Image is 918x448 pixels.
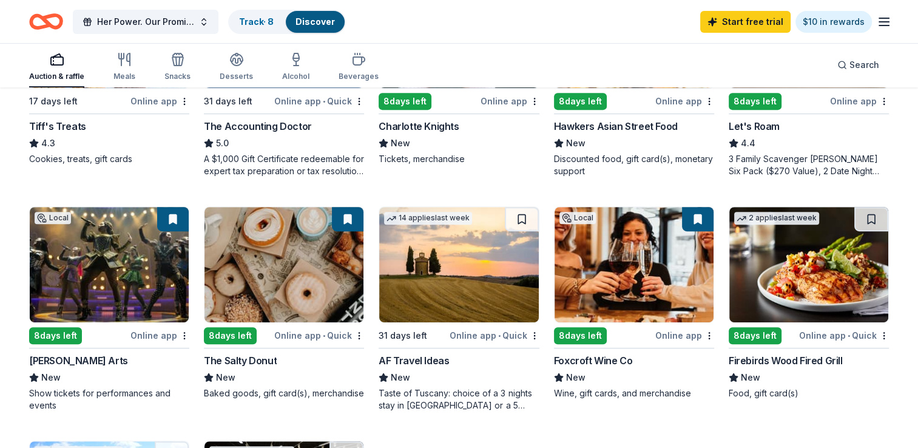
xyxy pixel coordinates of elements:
img: Image for The Salty Donut [204,207,363,322]
img: Image for Firebirds Wood Fired Grill [729,207,888,322]
button: Desserts [220,47,253,87]
div: 3 Family Scavenger [PERSON_NAME] Six Pack ($270 Value), 2 Date Night Scavenger [PERSON_NAME] Two ... [729,153,889,177]
button: Beverages [339,47,379,87]
div: Taste of Tuscany: choice of a 3 nights stay in [GEOGRAPHIC_DATA] or a 5 night stay in [GEOGRAPHIC... [379,387,539,412]
span: Her Power. Our Promise | 25th Anniversary Gala [97,15,194,29]
img: Image for AF Travel Ideas [379,207,538,322]
div: Online app [830,93,889,109]
div: Online app [481,93,539,109]
span: • [848,331,850,341]
a: Image for Blumenthal ArtsLocal8days leftOnline app[PERSON_NAME] ArtsNewShow tickets for performan... [29,206,189,412]
a: Image for Firebirds Wood Fired Grill2 applieslast week8days leftOnline app•QuickFirebirds Wood Fi... [729,206,889,399]
div: Online app Quick [274,328,364,343]
button: Search [828,53,889,77]
div: 14 applies last week [384,212,472,225]
div: The Salty Donut [204,353,277,368]
div: Online app Quick [450,328,539,343]
img: Image for Foxcroft Wine Co [555,207,714,322]
div: Alcohol [282,72,309,81]
div: 31 days left [379,328,427,343]
button: Snacks [164,47,191,87]
div: 17 days left [29,94,78,109]
a: Image for AF Travel Ideas14 applieslast week31 days leftOnline app•QuickAF Travel IdeasNewTaste o... [379,206,539,412]
a: Track· 8 [239,16,274,27]
span: Search [849,58,879,72]
a: Image for Foxcroft Wine CoLocal8days leftOnline appFoxcroft Wine CoNewWine, gift cards, and merch... [554,206,714,399]
div: Foxcroft Wine Co [554,353,633,368]
span: 5.0 [216,136,229,151]
div: Local [559,212,596,224]
div: Desserts [220,72,253,81]
div: Hawkers Asian Street Food [554,119,678,134]
div: 8 days left [379,93,431,110]
div: Cookies, treats, gift cards [29,153,189,165]
div: Let's Roam [729,119,780,134]
span: 4.4 [741,136,755,151]
div: 2 applies last week [734,212,819,225]
div: Firebirds Wood Fired Grill [729,353,843,368]
div: Beverages [339,72,379,81]
div: 8 days left [729,327,781,344]
div: 8 days left [29,327,82,344]
button: Alcohol [282,47,309,87]
button: Meals [113,47,135,87]
a: Home [29,7,63,36]
button: Track· 8Discover [228,10,346,34]
button: Auction & raffle [29,47,84,87]
div: 8 days left [729,93,781,110]
span: • [323,331,325,341]
div: Online app Quick [799,328,889,343]
div: Snacks [164,72,191,81]
div: Auction & raffle [29,72,84,81]
a: Discover [295,16,335,27]
div: Food, gift card(s) [729,387,889,399]
div: Online app [130,328,189,343]
div: Meals [113,72,135,81]
span: New [566,136,586,151]
a: Start free trial [700,11,791,33]
div: 8 days left [554,327,607,344]
span: 4.3 [41,136,55,151]
div: AF Travel Ideas [379,353,449,368]
div: Tiff's Treats [29,119,86,134]
div: 8 days left [204,327,257,344]
div: 8 days left [554,93,607,110]
div: Online app [655,93,714,109]
span: New [41,370,61,385]
img: Image for Blumenthal Arts [30,207,189,322]
div: Charlotte Knights [379,119,459,134]
span: New [216,370,235,385]
span: • [323,97,325,106]
div: 31 days left [204,94,252,109]
div: Baked goods, gift card(s), merchandise [204,387,364,399]
button: Her Power. Our Promise | 25th Anniversary Gala [73,10,218,34]
a: Image for The Salty Donut8days leftOnline app•QuickThe Salty DonutNewBaked goods, gift card(s), m... [204,206,364,399]
div: A $1,000 Gift Certificate redeemable for expert tax preparation or tax resolution services—recipi... [204,153,364,177]
div: Local [35,212,71,224]
span: New [391,370,410,385]
span: • [498,331,501,341]
span: New [566,370,586,385]
div: Online app [655,328,714,343]
div: Discounted food, gift card(s), monetary support [554,153,714,177]
div: [PERSON_NAME] Arts [29,353,128,368]
div: Tickets, merchandise [379,153,539,165]
div: Show tickets for performances and events [29,387,189,412]
span: New [741,370,760,385]
span: New [391,136,410,151]
div: The Accounting Doctor [204,119,312,134]
div: Online app [130,93,189,109]
div: Online app Quick [274,93,364,109]
a: $10 in rewards [795,11,872,33]
div: Wine, gift cards, and merchandise [554,387,714,399]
